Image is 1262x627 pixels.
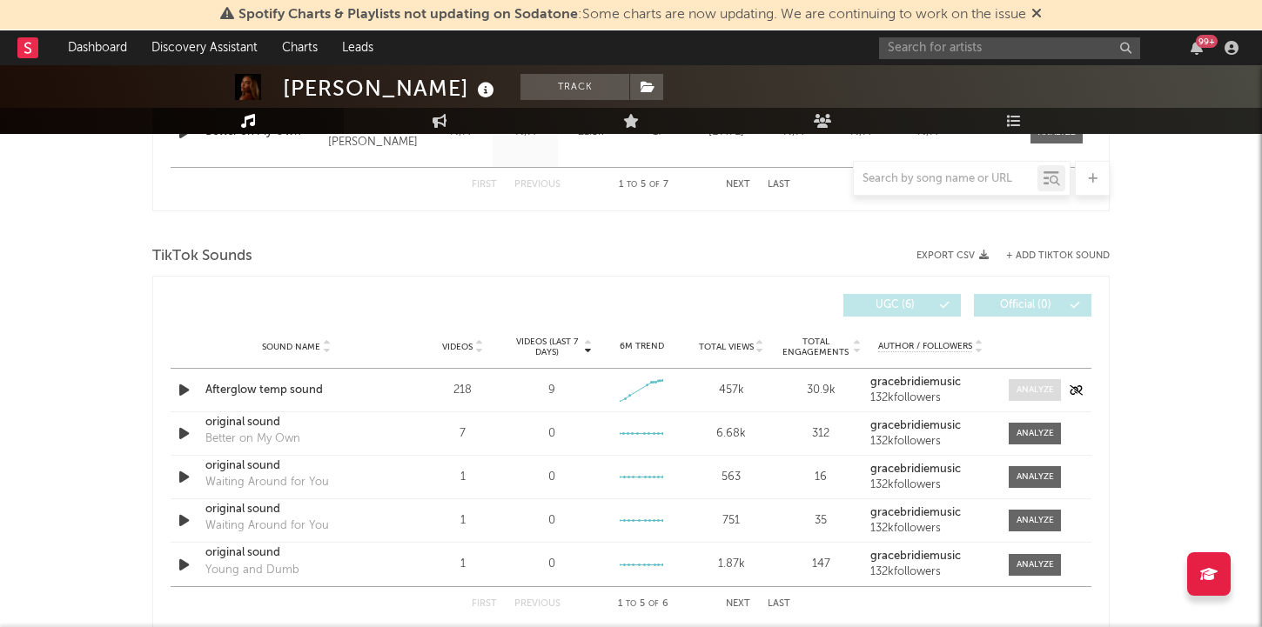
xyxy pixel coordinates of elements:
div: 9 [548,382,555,399]
div: 0 [548,556,555,573]
div: Better on My Own [205,430,300,448]
button: Next [726,599,750,609]
div: 1 [422,512,503,530]
input: Search for artists [879,37,1140,59]
span: Dismiss [1031,8,1042,22]
div: Young and Dumb [205,562,299,579]
div: 132k followers [870,566,991,578]
div: 132k followers [870,436,991,448]
div: 16 [781,469,862,486]
div: 147 [781,556,862,573]
strong: gracebridiemusic [870,420,961,431]
div: 7 [422,425,503,443]
button: Track [520,74,629,100]
span: : Some charts are now updating. We are continuing to work on the issue [238,8,1026,22]
a: gracebridiemusic [870,550,991,563]
div: Waiting Around for You [205,474,329,491]
a: gracebridiemusic [870,420,991,432]
span: Spotify Charts & Playlists not updating on Sodatone [238,8,578,22]
div: 457k [691,382,772,399]
strong: gracebridiemusic [870,550,961,562]
div: 1 [422,556,503,573]
div: 6M Trend [601,340,682,353]
div: 0 [548,425,555,443]
a: original sound [205,501,387,518]
button: UGC(6) [843,294,961,317]
div: 0 [548,512,555,530]
span: Total Views [699,342,754,352]
button: + Add TikTok Sound [989,251,1110,261]
div: 132k followers [870,392,991,404]
button: 99+ [1191,41,1203,55]
strong: gracebridiemusic [870,377,961,388]
div: 563 [691,469,772,486]
a: Dashboard [56,30,139,65]
a: original sound [205,544,387,562]
div: 1.87k [691,556,772,573]
a: original sound [205,457,387,475]
strong: gracebridiemusic [870,464,961,475]
a: gracebridiemusic [870,464,991,476]
div: Waiting Around for You [205,517,329,535]
a: gracebridiemusic [870,377,991,389]
div: 99 + [1196,35,1218,48]
button: + Add TikTok Sound [1006,251,1110,261]
span: Author / Followers [878,341,972,352]
span: Videos (last 7 days) [512,337,582,357]
div: 312 [781,425,862,443]
strong: gracebridiemusic [870,507,961,518]
button: Official(0) [974,294,1091,317]
span: of [648,600,659,608]
button: Export CSV [916,250,989,261]
button: Previous [514,599,561,609]
span: Sound Name [262,342,320,352]
span: TikTok Sounds [152,246,252,267]
a: Leads [330,30,386,65]
div: 6.68k [691,425,772,443]
div: 132k followers [870,479,991,491]
a: Discovery Assistant [139,30,270,65]
div: 132k followers [870,523,991,535]
div: 218 [422,382,503,399]
input: Search by song name or URL [854,172,1037,186]
span: Total Engagements [781,337,851,357]
a: gracebridiemusic [870,507,991,519]
a: Charts [270,30,330,65]
div: 30.9k [781,382,862,399]
span: Videos [442,342,473,352]
div: 0 [548,469,555,486]
span: UGC ( 6 ) [855,300,935,310]
div: 35 [781,512,862,530]
a: Afterglow temp sound [205,382,387,399]
button: Last [768,599,790,609]
span: Official ( 0 ) [985,300,1065,310]
button: First [472,599,497,609]
a: original sound [205,414,387,431]
div: [PERSON_NAME] [283,74,499,103]
div: 1 5 6 [595,594,691,615]
span: to [626,600,636,608]
div: 751 [691,512,772,530]
div: 1 [422,469,503,486]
